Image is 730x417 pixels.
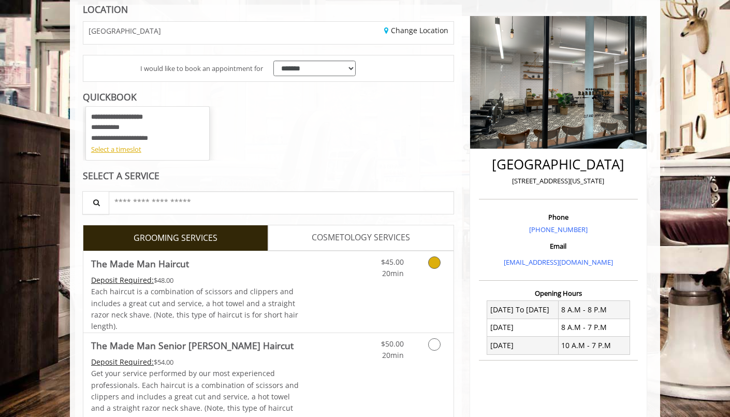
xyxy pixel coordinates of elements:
[479,290,638,297] h3: Opening Hours
[481,242,635,250] h3: Email
[487,319,559,336] td: [DATE]
[487,337,559,354] td: [DATE]
[91,286,298,331] span: Each haircut is a combination of scissors and clippers and includes a great cut and service, a ho...
[558,337,630,354] td: 10 A.M - 7 P.M
[312,231,410,245] span: COSMETOLOGY SERVICES
[382,350,404,360] span: 20min
[481,213,635,221] h3: Phone
[487,301,559,319] td: [DATE] To [DATE]
[91,256,189,271] b: The Made Man Haircut
[134,232,217,245] span: GROOMING SERVICES
[82,191,109,214] button: Service Search
[83,171,454,181] div: SELECT A SERVICE
[558,319,630,336] td: 8 A.M - 7 P.M
[381,339,404,349] span: $50.00
[91,144,204,155] div: Select a timeslot
[481,157,635,172] h2: [GEOGRAPHIC_DATA]
[91,275,299,286] div: $48.00
[91,275,154,285] span: This service needs some Advance to be paid before we block your appointment
[382,268,404,278] span: 20min
[558,301,630,319] td: 8 A.M - 8 P.M
[384,25,448,35] a: Change Location
[140,63,263,74] span: I would like to book an appointment for
[91,357,154,367] span: This service needs some Advance to be paid before we block your appointment
[83,3,128,16] b: LOCATION
[83,91,137,103] b: QUICKBOOK
[91,356,299,368] div: $54.00
[89,27,161,35] span: [GEOGRAPHIC_DATA]
[529,225,588,234] a: [PHONE_NUMBER]
[481,176,635,186] p: [STREET_ADDRESS][US_STATE]
[381,257,404,267] span: $45.00
[91,338,294,353] b: The Made Man Senior [PERSON_NAME] Haircut
[504,257,613,267] a: [EMAIL_ADDRESS][DOMAIN_NAME]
